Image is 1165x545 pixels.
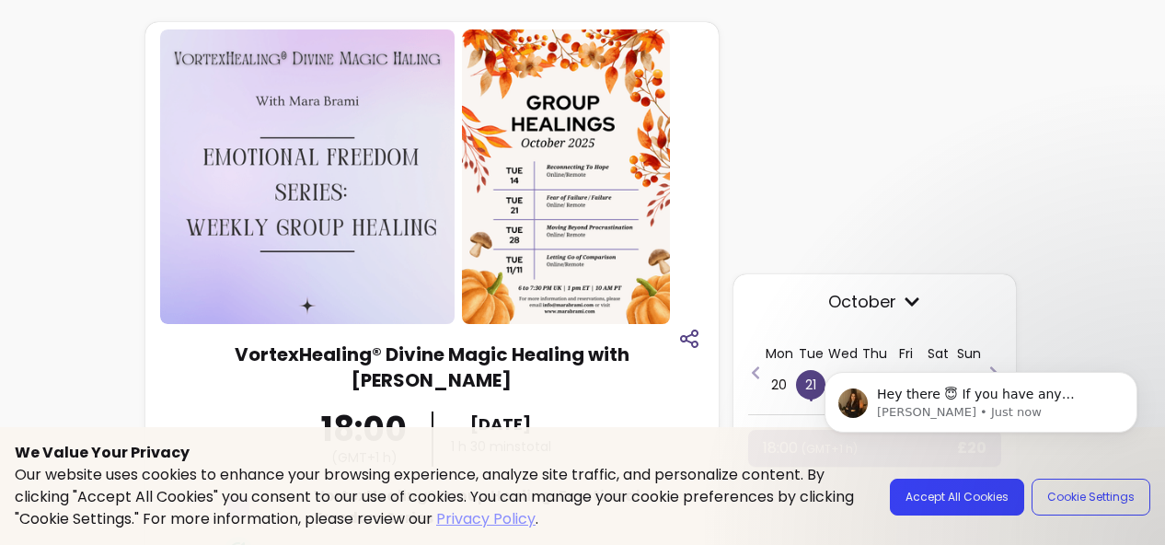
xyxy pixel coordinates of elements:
[160,29,455,324] img: https://d3pz9znudhj10h.cloudfront.net/46f26f0a-b0bc-4dc9-98c2-85093a2bebbd
[160,342,703,393] h3: VortexHealing® Divine Magic Healing with [PERSON_NAME]
[462,29,670,324] img: https://d3pz9znudhj10h.cloudfront.net/20f2ddd1-574f-4a94-866f-d060e3d31105
[436,508,536,530] a: Privacy Policy
[797,333,1165,536] iframe: Intercom notifications message
[748,289,1001,315] span: October
[15,442,1150,464] p: We Value Your Privacy
[765,370,794,400] span: 20
[15,464,868,530] p: Our website uses cookies to enhance your browsing experience, analyze site traffic, and personali...
[437,412,564,437] div: [DATE]
[766,344,793,363] p: Mon
[296,412,433,467] div: 18:00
